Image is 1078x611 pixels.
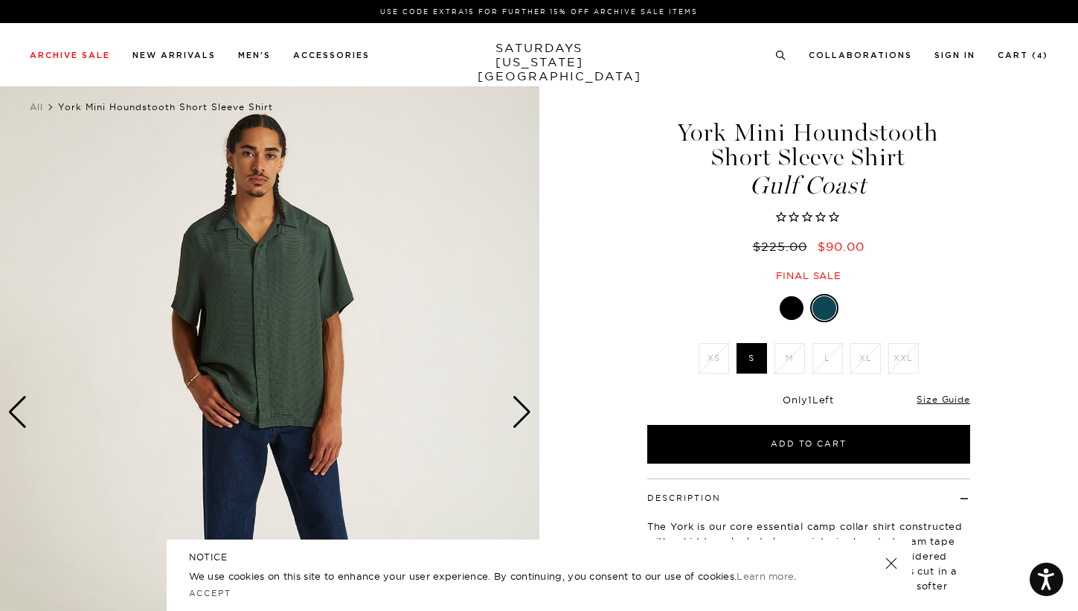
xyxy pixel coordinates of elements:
[645,269,972,282] div: Final sale
[808,394,812,406] span: 1
[917,394,969,405] a: Size Guide
[30,51,110,60] a: Archive Sale
[647,394,970,406] div: Only Left
[753,239,813,254] del: $225.00
[934,51,975,60] a: Sign In
[238,51,271,60] a: Men's
[737,570,794,582] a: Learn more
[512,396,532,429] div: Next slide
[189,569,837,583] p: We use cookies on this site to enhance your user experience. By continuing, you consent to our us...
[645,121,972,198] h1: York Mini Houndstooth Short Sleeve Shirt
[737,343,767,374] label: S
[7,396,28,429] div: Previous slide
[36,6,1042,17] p: Use Code EXTRA15 for Further 15% Off Archive Sale Items
[647,494,721,502] button: Description
[809,51,912,60] a: Collaborations
[30,101,43,112] a: All
[132,51,216,60] a: New Arrivals
[58,101,273,112] span: York Mini Houndstooth Short Sleeve Shirt
[1037,53,1043,60] small: 4
[818,239,864,254] span: $90.00
[645,210,972,225] span: Rated 0.0 out of 5 stars 0 reviews
[293,51,370,60] a: Accessories
[189,551,890,564] h5: NOTICE
[478,41,600,83] a: SATURDAYS[US_STATE][GEOGRAPHIC_DATA]
[998,51,1048,60] a: Cart (4)
[645,173,972,198] span: Gulf Coast
[189,588,232,598] a: Accept
[647,425,970,464] button: Add to Cart
[647,519,970,608] p: The York is our core essential camp collar shirt constructed with a hidden placket closure, inter...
